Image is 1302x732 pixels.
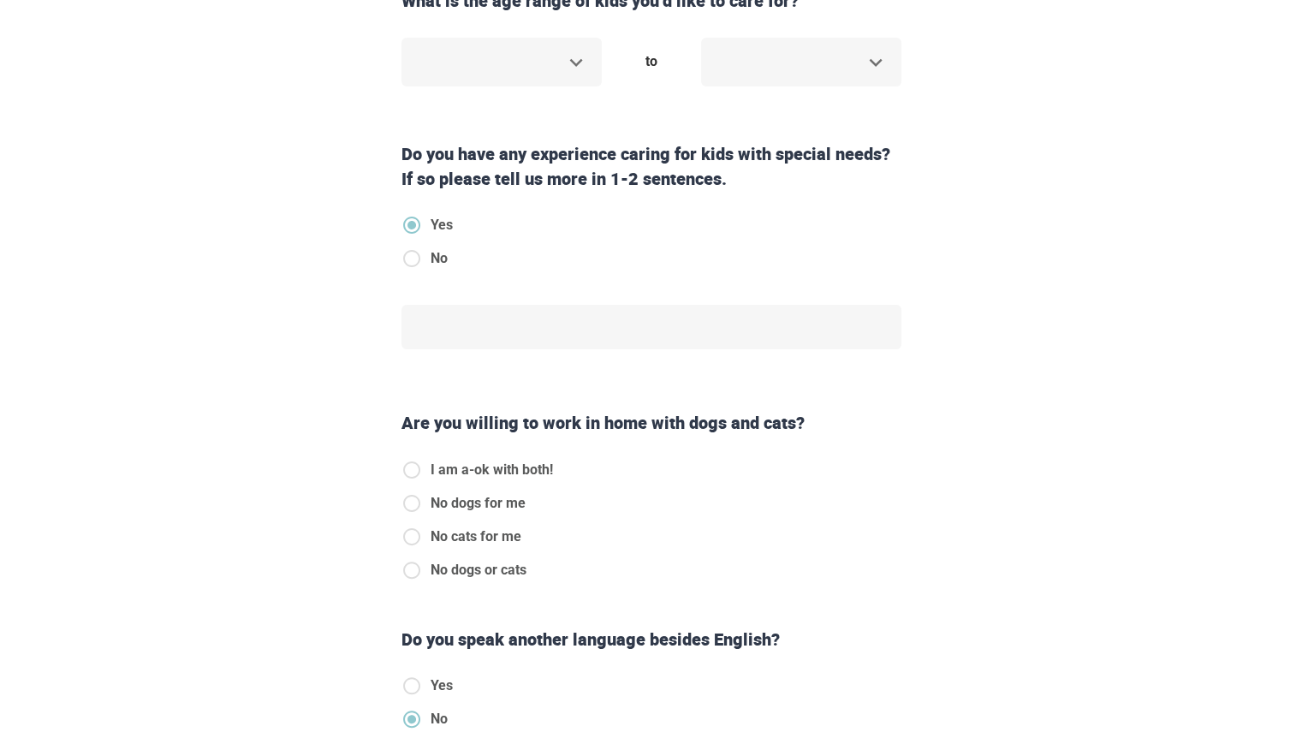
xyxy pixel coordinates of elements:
div: ​ [401,38,602,86]
div: Do you speak another language besides English? [395,628,908,652]
span: No dogs for me [431,493,526,514]
span: No [431,248,448,269]
span: No dogs or cats [431,560,526,580]
div: catsAndDogs [401,460,567,593]
span: Yes [431,215,453,235]
div: to [609,38,694,86]
span: No [431,709,448,729]
span: No cats for me [431,527,521,547]
div: Are you willing to work in home with dogs and cats? [395,411,908,436]
div: specialNeeds [401,215,467,282]
div: ​ [701,38,901,86]
div: Do you have any experience caring for kids with special needs? If so please tell us more in 1-2 s... [395,142,908,191]
span: I am a-ok with both! [431,460,553,480]
span: Yes [431,675,453,696]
